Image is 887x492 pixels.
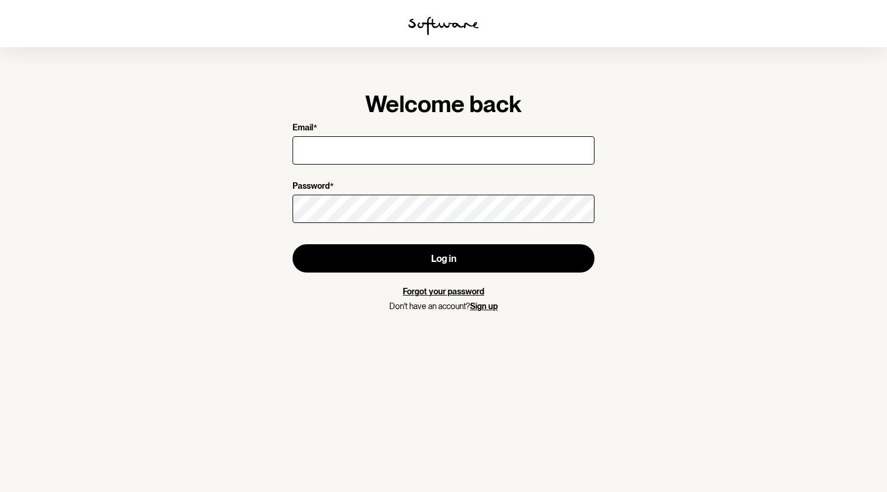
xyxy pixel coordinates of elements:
h1: Welcome back [293,90,594,118]
img: software logo [408,17,479,35]
p: Email [293,123,313,134]
a: Sign up [470,301,498,311]
a: Forgot your password [403,287,484,296]
p: Don't have an account? [293,301,594,311]
button: Log in [293,244,594,273]
p: Password [293,181,330,192]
